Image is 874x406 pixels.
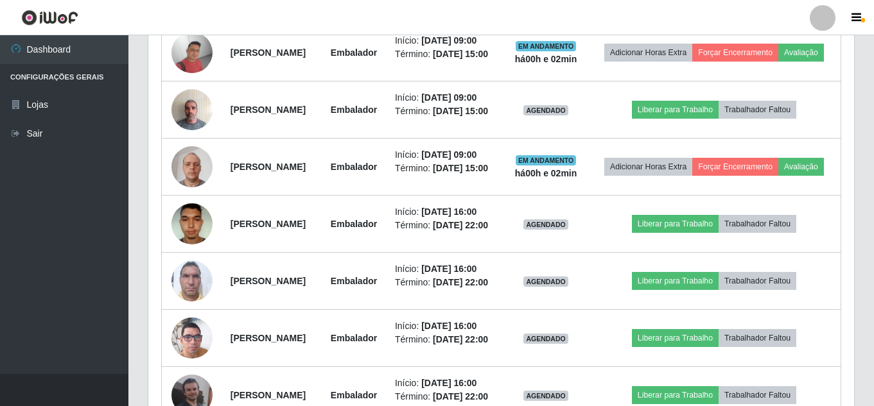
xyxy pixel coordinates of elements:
strong: Embalador [331,333,377,343]
time: [DATE] 16:00 [421,321,476,331]
li: Início: [395,376,496,390]
span: AGENDADO [523,105,568,115]
button: Forçar Encerramento [692,158,778,176]
img: CoreUI Logo [21,10,78,26]
time: [DATE] 16:00 [421,264,476,274]
strong: Embalador [331,162,377,172]
span: AGENDADO [523,276,568,287]
button: Forçar Encerramento [692,44,778,62]
li: Término: [395,390,496,403]
img: 1723391026413.jpeg [171,139,213,194]
span: AGENDADO [523,334,568,344]
strong: há 00 h e 02 min [515,168,577,178]
button: Trabalhador Faltou [719,329,796,347]
time: [DATE] 16:00 [421,378,476,388]
li: Início: [395,319,496,333]
button: Trabalhador Faltou [719,215,796,233]
strong: [PERSON_NAME] [231,276,306,286]
img: 1737916815457.jpeg [171,301,213,375]
strong: [PERSON_NAME] [231,162,306,172]
span: EM ANDAMENTO [516,155,577,165]
strong: [PERSON_NAME] [231,333,306,343]
span: AGENDADO [523,219,568,230]
strong: [PERSON_NAME] [231,47,306,58]
li: Término: [395,276,496,289]
li: Término: [395,105,496,118]
time: [DATE] 09:00 [421,92,476,103]
strong: há 00 h e 02 min [515,54,577,64]
strong: Embalador [331,276,377,286]
button: Trabalhador Faltou [719,101,796,119]
span: EM ANDAMENTO [516,41,577,51]
button: Adicionar Horas Extra [604,44,692,62]
button: Liberar para Trabalho [632,215,719,233]
li: Término: [395,333,496,346]
time: [DATE] 15:00 [433,106,488,116]
button: Trabalhador Faltou [719,386,796,404]
li: Início: [395,205,496,219]
strong: [PERSON_NAME] [231,105,306,115]
li: Início: [395,262,496,276]
button: Avaliação [778,44,824,62]
img: 1689458402728.jpeg [171,196,213,251]
li: Término: [395,162,496,175]
img: 1710898857944.jpeg [171,32,213,73]
time: [DATE] 09:00 [421,35,476,46]
li: Término: [395,47,496,61]
time: [DATE] 16:00 [421,207,476,217]
strong: Embalador [331,390,377,400]
li: Início: [395,91,496,105]
li: Início: [395,34,496,47]
strong: [PERSON_NAME] [231,219,306,229]
span: AGENDADO [523,391,568,401]
strong: Embalador [331,219,377,229]
time: [DATE] 15:00 [433,49,488,59]
time: [DATE] 09:00 [421,149,476,160]
button: Adicionar Horas Extra [604,158,692,176]
strong: [PERSON_NAME] [231,390,306,400]
button: Liberar para Trabalho [632,329,719,347]
li: Início: [395,148,496,162]
img: 1707417653840.jpeg [171,82,213,137]
img: 1737508100769.jpeg [171,253,213,308]
strong: Embalador [331,47,377,58]
button: Liberar para Trabalho [632,272,719,290]
li: Término: [395,219,496,232]
time: [DATE] 22:00 [433,277,488,287]
strong: Embalador [331,105,377,115]
time: [DATE] 22:00 [433,220,488,230]
button: Avaliação [778,158,824,176]
button: Liberar para Trabalho [632,386,719,404]
time: [DATE] 22:00 [433,334,488,344]
button: Trabalhador Faltou [719,272,796,290]
time: [DATE] 15:00 [433,163,488,173]
button: Liberar para Trabalho [632,101,719,119]
time: [DATE] 22:00 [433,391,488,402]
